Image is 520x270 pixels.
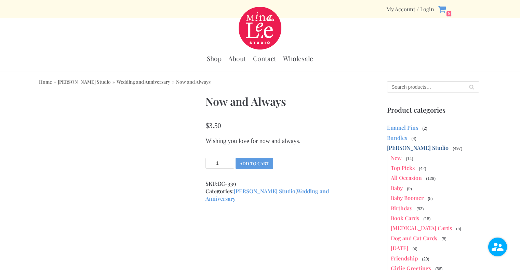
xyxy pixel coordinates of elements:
a: [PERSON_NAME] Studio [234,187,295,195]
h1: Now and Always [205,92,359,111]
p: Product categories [387,106,479,114]
a: 0 [438,5,452,13]
a: Friendship [391,255,418,262]
span: $ [205,122,209,129]
bdi: 3.50 [205,122,221,129]
a: Baby Boomer [391,194,424,201]
a: Shop [207,54,222,63]
div: Secondary Menu [386,5,434,13]
a: All Occasion [391,174,422,181]
a: [PERSON_NAME] Studio [58,79,111,85]
span: (20) [421,256,430,262]
a: [PERSON_NAME] Studio [387,144,449,151]
a: [MEDICAL_DATA] Cards [391,224,452,231]
span: BC-339 [218,180,236,187]
a: Home [39,79,52,85]
a: Mina Lee Studio [239,7,281,49]
input: Product quantity [205,158,234,169]
span: Categories: , [205,187,359,203]
span: » [52,79,58,85]
a: [DATE] [391,244,408,252]
a: Contact [253,54,276,63]
a: Birthday [391,204,412,212]
a: Baby [391,184,403,191]
a: Top Picks [391,164,415,171]
span: (5) [427,196,434,202]
span: (14) [405,156,414,162]
a: My Account / Login [386,5,434,13]
span: (18) [423,216,431,222]
a: Dog and Cat Cards [391,235,437,242]
button: Search [464,81,479,93]
span: (9) [406,186,413,192]
span: » [111,79,117,85]
a: Bundles [387,134,407,141]
span: (93) [416,206,424,212]
span: (42) [418,166,427,172]
span: (8) [441,236,447,242]
img: user.png [488,238,507,256]
span: SKU: [205,180,359,187]
a: Book Cards [391,214,419,222]
a: About [228,54,246,63]
a: New [391,154,402,161]
a: Wedding and Anniversary [117,79,170,85]
button: Add to cart [236,158,273,169]
span: (2) [422,125,428,131]
nav: Breadcrumb [39,78,211,85]
span: » [170,79,176,85]
a: Wholesale [283,54,313,63]
span: (5) [455,226,462,232]
input: Search products… [387,81,479,93]
span: (497) [452,145,463,152]
p: Wishing you love for now and always. [205,137,359,145]
span: (4) [411,136,417,142]
span: 0 [446,11,452,17]
div: Primary Menu [207,51,313,66]
span: (128) [425,175,436,182]
a: Enamel Pins [387,124,418,131]
a: Wedding and Anniversary [205,187,329,202]
span: (4) [412,246,418,252]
